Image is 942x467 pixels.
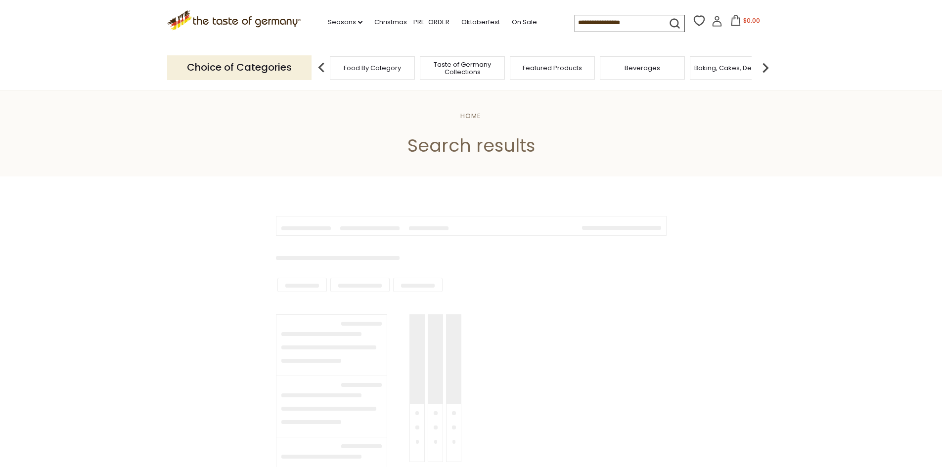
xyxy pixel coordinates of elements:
[694,64,771,72] a: Baking, Cakes, Desserts
[625,64,660,72] a: Beverages
[460,111,481,121] a: Home
[512,17,537,28] a: On Sale
[31,134,911,157] h1: Search results
[312,58,331,78] img: previous arrow
[724,15,766,30] button: $0.00
[523,64,582,72] a: Featured Products
[423,61,502,76] a: Taste of Germany Collections
[743,16,760,25] span: $0.00
[167,55,312,80] p: Choice of Categories
[374,17,449,28] a: Christmas - PRE-ORDER
[461,17,500,28] a: Oktoberfest
[344,64,401,72] a: Food By Category
[756,58,775,78] img: next arrow
[328,17,362,28] a: Seasons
